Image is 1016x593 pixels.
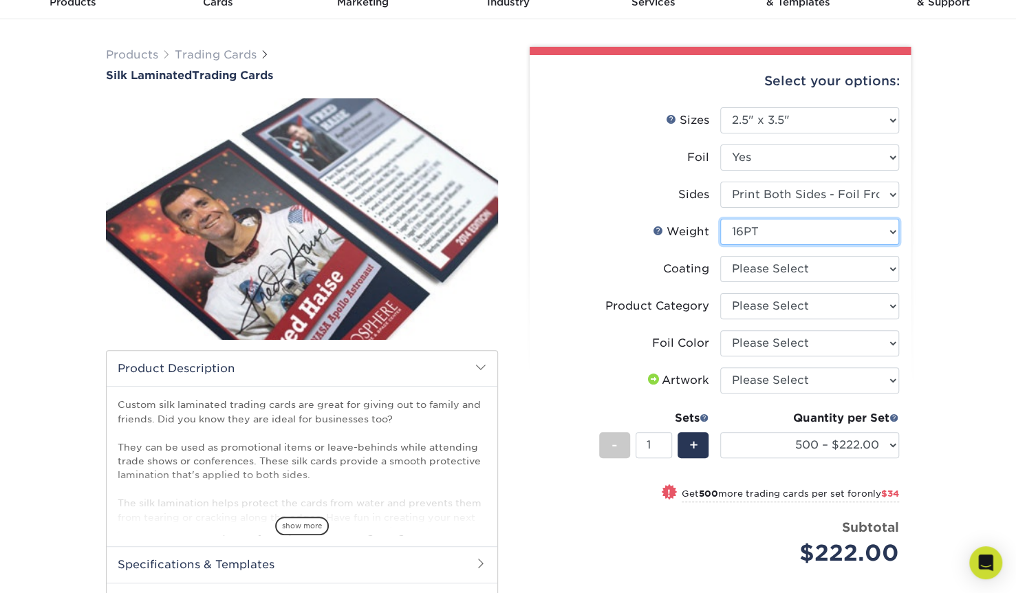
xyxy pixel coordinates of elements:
span: Silk Laminated [106,69,192,82]
span: show more [275,517,329,535]
div: Select your options: [541,55,900,107]
h1: Trading Cards [106,69,498,82]
p: Custom silk laminated trading cards are great for giving out to family and friends. Did you know ... [118,398,486,538]
strong: 500 [699,488,718,499]
div: Quantity per Set [720,410,899,427]
div: Foil [687,149,709,166]
div: Foil Color [652,335,709,352]
div: Sets [599,410,709,427]
img: Silk Laminated 01 [106,83,498,354]
small: Get more trading cards per set for [682,488,899,502]
a: Silk LaminatedTrading Cards [106,69,498,82]
strong: Subtotal [842,519,899,535]
div: Sides [678,186,709,203]
div: Weight [653,224,709,240]
span: $34 [881,488,899,499]
div: Coating [663,261,709,277]
div: Artwork [645,372,709,389]
h2: Specifications & Templates [107,546,497,582]
a: Products [106,48,158,61]
span: only [861,488,899,499]
span: + [689,435,698,455]
h2: Product Description [107,351,497,386]
div: Product Category [605,298,709,314]
a: Trading Cards [175,48,257,61]
span: - [612,435,618,455]
div: $222.00 [731,537,899,570]
span: ! [667,486,671,500]
div: Sizes [666,112,709,129]
div: Open Intercom Messenger [969,546,1002,579]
